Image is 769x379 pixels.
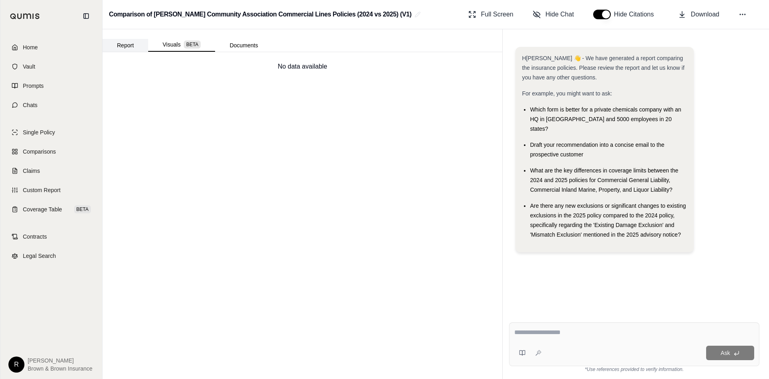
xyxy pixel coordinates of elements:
button: Hide Chat [529,6,577,22]
button: Documents [215,39,272,52]
span: Brown & Brown Insurance [28,365,93,373]
a: Prompts [5,77,97,95]
span: Contracts [23,233,47,241]
span: Vault [23,63,35,71]
a: Coverage TableBETA [5,201,97,218]
span: Ask [721,350,730,356]
div: R [8,357,24,373]
span: [PERSON_NAME] [28,357,93,365]
a: Single Policy [5,124,97,141]
span: Legal Search [23,252,56,260]
a: Comparisons [5,143,97,160]
span: Coverage Table [23,205,62,213]
button: Ask [706,346,754,360]
h2: Comparison of [PERSON_NAME] Community Association Commercial Lines Policies (2024 vs 2025) (V1) [109,7,411,22]
span: Hide Chat [546,10,574,19]
span: Full Screen [481,10,513,19]
span: Single Policy [23,128,55,136]
span: Custom Report [23,186,60,194]
button: Collapse sidebar [80,10,93,22]
span: Home [23,43,38,51]
a: Legal Search [5,247,97,265]
span: Download [691,10,719,19]
button: Full Screen [465,6,517,22]
span: H[PERSON_NAME] 👋 - We have generated a report comparing the insurance policies. Please review the... [522,55,684,81]
a: Claims [5,162,97,180]
a: Vault [5,58,97,75]
a: Custom Report [5,181,97,199]
div: No data available [278,62,327,71]
span: BETA [184,41,201,49]
span: For example, you might want to ask: [522,90,612,97]
button: Visuals [148,38,215,52]
span: Comparisons [23,148,56,156]
span: Hide Citations [614,10,659,19]
span: Prompts [23,82,44,90]
span: What are the key differences in coverage limits between the 2024 and 2025 policies for Commercial... [530,167,678,193]
img: Qumis Logo [10,13,40,19]
div: *Use references provided to verify information. [509,366,759,373]
button: Report [103,39,148,52]
a: Chats [5,96,97,114]
a: Home [5,39,97,56]
span: Claims [23,167,40,175]
span: BETA [74,205,91,213]
span: Are there any new exclusions or significant changes to existing exclusions in the 2025 policy com... [530,203,686,238]
a: Contracts [5,228,97,245]
button: Download [675,6,723,22]
span: Draft your recommendation into a concise email to the prospective customer [530,142,664,158]
span: Chats [23,101,38,109]
span: Which form is better for a private chemicals company with an HQ in [GEOGRAPHIC_DATA] and 5000 emp... [530,106,681,132]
